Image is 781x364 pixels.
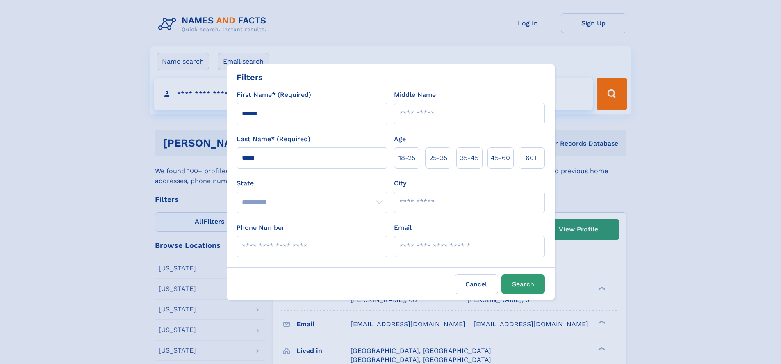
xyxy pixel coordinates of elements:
span: 35‑45 [460,153,478,163]
div: Filters [237,71,263,83]
label: Email [394,223,412,233]
label: Phone Number [237,223,285,233]
label: First Name* (Required) [237,90,311,100]
label: Cancel [455,274,498,294]
button: Search [501,274,545,294]
span: 25‑35 [429,153,447,163]
label: Last Name* (Required) [237,134,310,144]
label: State [237,179,387,188]
label: Age [394,134,406,144]
label: Middle Name [394,90,436,100]
span: 45‑60 [491,153,510,163]
span: 18‑25 [398,153,415,163]
span: 60+ [526,153,538,163]
label: City [394,179,406,188]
